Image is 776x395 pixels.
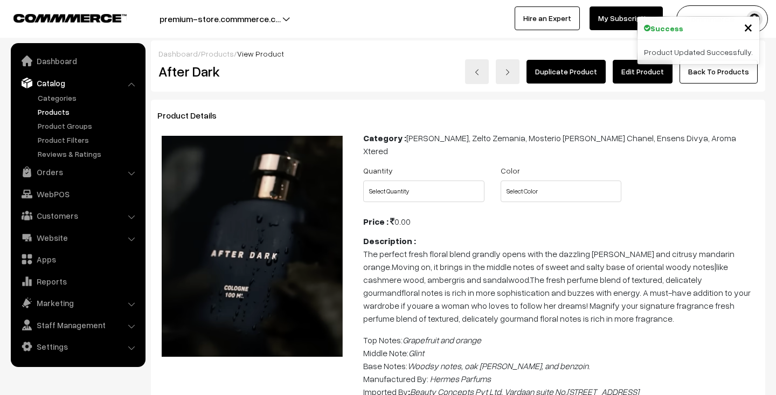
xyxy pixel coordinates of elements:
[363,216,389,227] b: Price :
[13,337,142,356] a: Settings
[13,14,127,22] img: COMMMERCE
[515,6,580,30] a: Hire an Expert
[13,184,142,204] a: WebPOS
[13,162,142,182] a: Orders
[363,133,406,143] b: Category :
[430,373,491,384] i: Hermes Parfums
[363,235,416,246] b: Description :
[744,17,753,37] span: ×
[35,148,142,160] a: Reviews & Ratings
[590,6,663,30] a: My Subscription
[746,11,763,27] img: user
[158,63,348,80] h2: After Dark
[237,49,284,58] span: View Product
[363,287,751,311] span: floral notes is rich in more sophistication and buzzes with energy. A must-have addition to your ...
[392,261,716,272] span: Moving on, it brings in the middle notes of sweet and salty base of oriental woody notes|
[157,110,230,121] span: Product Details
[363,165,393,176] label: Quantity
[408,348,424,358] i: Glint
[363,261,728,298] span: like cashmere wood, ambergris and sandalwood.The fresh perfume blend of textured, delicately gour...
[13,250,142,269] a: Apps
[13,272,142,291] a: Reports
[35,134,142,145] a: Product Filters
[35,120,142,131] a: Product Groups
[676,5,768,32] button: Commmerce
[13,51,142,71] a: Dashboard
[638,40,759,64] div: Product Updated Successfully.
[35,106,142,117] a: Products
[363,335,481,345] span: Top Notes:
[403,335,481,345] i: Grapefruit and orange
[363,347,759,359] div: Middle Note:
[158,48,758,59] div: / /
[162,136,343,357] img: 17577800435516Untitled_123.png
[13,11,108,24] a: COMMMERCE
[13,73,142,93] a: Catalog
[504,69,511,75] img: right-arrow.png
[744,19,753,35] button: Close
[13,315,142,335] a: Staff Management
[526,60,606,84] a: Duplicate Product
[501,165,520,176] label: Color
[13,293,142,313] a: Marketing
[363,131,759,157] div: [PERSON_NAME], Zelto Zemania, Mosterio [PERSON_NAME] Chanel, Ensens Divya, Aroma Xtered
[35,92,142,103] a: Categories
[363,300,735,324] span: are a woman who loves to follow her dreams! Magnify your signature fragrance fresh perfume blend ...
[650,23,683,34] strong: Success
[13,228,142,247] a: Website
[363,215,759,228] div: 0.00
[158,49,198,58] a: Dashboard
[363,359,759,372] div: Base Notes: .
[363,372,759,385] div: Manufactured By:
[680,60,758,84] a: Back To Products
[122,5,318,32] button: premium-store.commmerce.c…
[474,69,480,75] img: left-arrow.png
[407,361,588,371] i: Woodsy notes, oak [PERSON_NAME], and benzoin
[13,206,142,225] a: Customers
[201,49,234,58] a: Products
[613,60,673,84] a: Edit Product
[363,248,735,272] span: The perfect fresh floral blend grandly opens with the dazzling [PERSON_NAME] and citrusy mandarin...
